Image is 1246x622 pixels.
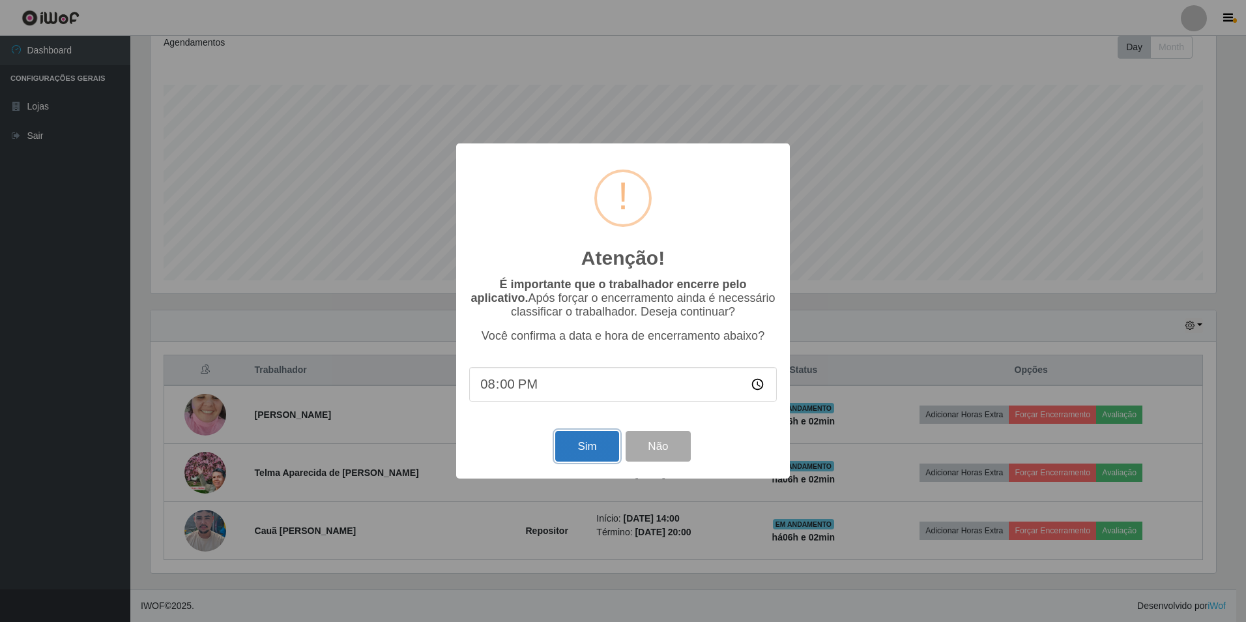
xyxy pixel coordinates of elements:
button: Sim [555,431,618,462]
button: Não [626,431,690,462]
p: Você confirma a data e hora de encerramento abaixo? [469,329,777,343]
b: É importante que o trabalhador encerre pelo aplicativo. [471,278,746,304]
h2: Atenção! [581,246,665,270]
p: Após forçar o encerramento ainda é necessário classificar o trabalhador. Deseja continuar? [469,278,777,319]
